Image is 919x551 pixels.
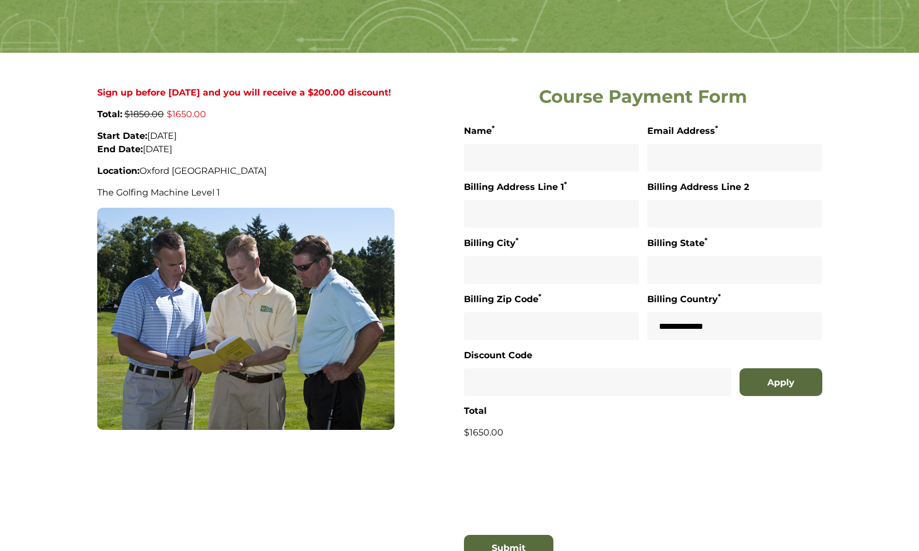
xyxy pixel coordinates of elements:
[124,109,164,119] span: $1850.00
[464,456,822,465] iframe: Secure card payment input frame
[97,131,147,141] strong: Start Date:
[97,109,122,119] strong: Total:
[647,124,718,138] label: Email Address
[464,292,541,307] label: Billing Zip Code
[97,144,143,154] strong: End Date:
[647,292,721,307] label: Billing Country
[464,482,632,524] iframe: Widget containing checkbox for hCaptcha security challenge
[464,236,518,251] label: Billing City
[647,236,707,251] label: Billing State
[464,180,567,194] label: Billing Address Line 1
[97,164,394,178] p: Oxford [GEOGRAPHIC_DATA]
[464,348,532,363] label: Discount Code
[464,426,822,439] p: $1650.00
[647,180,749,194] label: Billing Address Line 2
[97,87,391,98] strong: Sign up before [DATE] and you will receive a $200.00 discount!
[464,124,495,138] label: Name
[97,186,394,199] p: The Golfing Machine Level 1
[740,368,822,396] button: Apply
[97,129,394,156] p: [DATE] [DATE]
[167,109,206,119] span: $1650.00
[97,166,139,176] strong: Location:
[464,86,822,107] h2: Course Payment Form
[464,405,487,416] strong: Total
